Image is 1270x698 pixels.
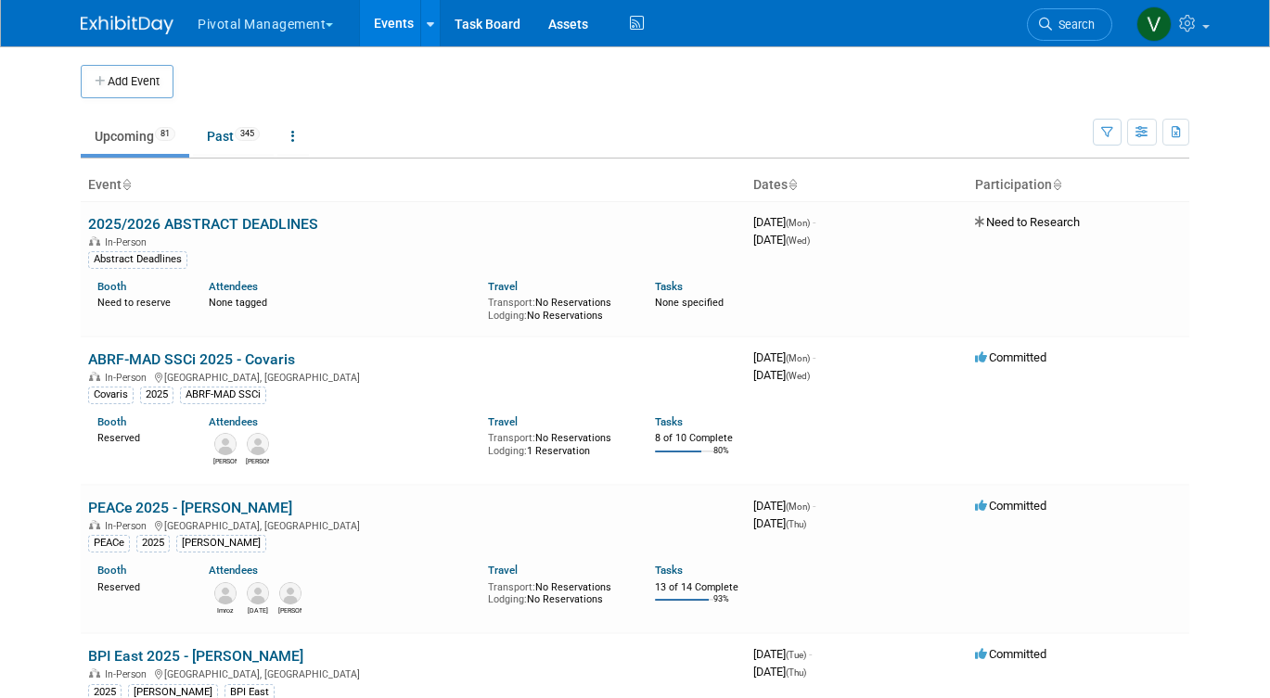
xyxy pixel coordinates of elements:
span: Committed [975,647,1046,661]
img: Martin Carcamo [279,582,301,604]
span: (Thu) [786,667,806,678]
img: In-Person Event [89,236,100,246]
span: [DATE] [753,368,810,382]
span: Transport: [488,297,535,309]
div: PEACe [88,535,130,552]
div: [GEOGRAPHIC_DATA], [GEOGRAPHIC_DATA] [88,369,738,384]
span: [DATE] [753,350,815,364]
a: Attendees [209,415,258,428]
div: ABRF-MAD SSCi [180,387,266,403]
a: Search [1027,8,1112,41]
a: Travel [488,280,518,293]
th: Dates [746,170,968,201]
div: Raja Srinivas [246,604,269,616]
div: 13 of 14 Complete [655,581,738,594]
span: (Wed) [786,235,810,246]
span: - [813,499,815,513]
div: Martin Carcamo [278,604,301,616]
span: (Wed) [786,371,810,381]
img: Sujash Chatterjee [247,433,269,455]
div: Reserved [97,577,181,594]
a: Sort by Participation Type [1052,177,1061,192]
span: In-Person [105,668,152,680]
a: Upcoming81 [81,119,189,154]
th: Participation [968,170,1189,201]
span: (Tue) [786,650,806,660]
img: Imroz Ghangas [214,582,237,604]
a: PEACe 2025 - [PERSON_NAME] [88,499,292,516]
a: Sort by Start Date [788,177,797,192]
div: Melissa Gabello [213,455,237,466]
a: ABRF-MAD SSCi 2025 - Covaris [88,350,295,368]
img: Melissa Gabello [214,433,237,455]
span: (Thu) [786,519,806,529]
a: Booth [97,415,126,428]
span: Committed [975,499,1046,513]
a: Tasks [655,415,683,428]
div: Abstract Deadlines [88,251,187,268]
div: No Reservations 1 Reservation [488,428,627,457]
span: Transport: [488,432,535,444]
div: Reserved [97,428,181,445]
span: (Mon) [786,218,810,228]
a: Attendees [209,564,258,577]
span: [DATE] [753,215,815,229]
img: Raja Srinivas [247,582,269,604]
span: [DATE] [753,665,806,679]
a: Attendees [209,280,258,293]
span: [DATE] [753,499,815,513]
span: (Mon) [786,501,810,512]
a: Tasks [655,280,683,293]
span: In-Person [105,372,152,384]
img: In-Person Event [89,520,100,529]
a: Past345 [193,119,274,154]
img: In-Person Event [89,668,100,678]
span: None specified [655,297,724,309]
button: Add Event [81,65,173,98]
img: In-Person Event [89,372,100,381]
span: Lodging: [488,445,527,457]
a: Travel [488,564,518,577]
a: BPI East 2025 - [PERSON_NAME] [88,647,303,665]
img: Valerie Weld [1136,6,1172,42]
a: Tasks [655,564,683,577]
th: Event [81,170,746,201]
div: 2025 [136,535,170,552]
span: In-Person [105,520,152,532]
span: - [813,215,815,229]
td: 93% [713,594,729,619]
span: - [809,647,812,661]
img: ExhibitDay [81,16,173,34]
span: Transport: [488,581,535,593]
span: 345 [235,127,260,141]
div: None tagged [209,293,473,310]
span: - [813,350,815,364]
div: [GEOGRAPHIC_DATA], [GEOGRAPHIC_DATA] [88,666,738,680]
div: Covaris [88,387,134,403]
span: In-Person [105,236,152,248]
span: Committed [975,350,1046,364]
div: Imroz Ghangas [213,604,237,616]
span: Lodging: [488,310,527,322]
a: Travel [488,415,518,428]
a: Booth [97,564,126,577]
div: No Reservations No Reservations [488,293,627,322]
div: 2025 [140,387,173,403]
span: [DATE] [753,647,812,661]
a: Sort by Event Name [122,177,131,192]
div: Need to reserve [97,293,181,310]
span: [DATE] [753,233,810,247]
span: 81 [155,127,175,141]
a: Booth [97,280,126,293]
span: [DATE] [753,516,806,530]
div: No Reservations No Reservations [488,577,627,606]
div: [GEOGRAPHIC_DATA], [GEOGRAPHIC_DATA] [88,517,738,532]
span: (Mon) [786,353,810,363]
div: Sujash Chatterjee [246,455,269,466]
span: Need to Research [975,215,1080,229]
span: Lodging: [488,593,527,605]
td: 80% [713,446,729,471]
div: 8 of 10 Complete [655,432,738,445]
a: 2025/2026 ABSTRACT DEADLINES [88,215,318,233]
div: [PERSON_NAME] [176,535,266,552]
